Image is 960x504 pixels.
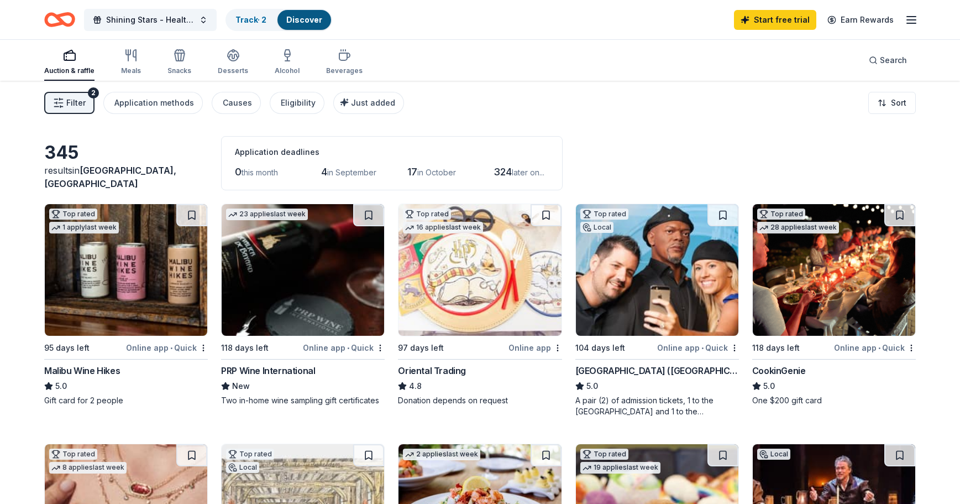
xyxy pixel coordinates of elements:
[226,462,259,473] div: Local
[891,96,906,110] span: Sort
[170,344,172,352] span: •
[226,209,308,220] div: 23 applies last week
[575,395,739,417] div: A pair (2) of admission tickets, 1 to the [GEOGRAPHIC_DATA] and 1 to the [GEOGRAPHIC_DATA]
[575,204,739,417] a: Image for Hollywood Wax Museum (Hollywood)Top ratedLocal104 days leftOnline app•Quick[GEOGRAPHIC_...
[821,10,900,30] a: Earn Rewards
[44,142,208,164] div: 345
[121,44,141,81] button: Meals
[403,209,451,220] div: Top rated
[45,204,207,336] img: Image for Malibu Wine Hikes
[878,344,880,352] span: •
[860,49,916,71] button: Search
[44,341,90,355] div: 95 days left
[868,92,916,114] button: Sort
[221,364,315,377] div: PRP Wine International
[409,380,422,393] span: 4.8
[49,209,97,220] div: Top rated
[167,66,191,75] div: Snacks
[347,344,349,352] span: •
[221,395,385,406] div: Two in-home wine sampling gift certificates
[235,166,242,178] span: 0
[580,209,628,220] div: Top rated
[218,44,248,81] button: Desserts
[242,168,278,177] span: this month
[752,341,800,355] div: 118 days left
[44,204,208,406] a: Image for Malibu Wine HikesTop rated1 applylast week95 days leftOnline app•QuickMalibu Wine Hikes...
[275,44,300,81] button: Alcohol
[44,92,95,114] button: Filter2
[126,341,208,355] div: Online app Quick
[121,66,141,75] div: Meals
[403,449,480,460] div: 2 applies last week
[398,364,466,377] div: Oriental Trading
[398,204,561,336] img: Image for Oriental Trading
[225,9,332,31] button: Track· 2Discover
[88,87,99,98] div: 2
[222,204,384,336] img: Image for PRP Wine International
[752,395,916,406] div: One $200 gift card
[270,92,324,114] button: Eligibility
[49,462,127,474] div: 8 applies last week
[351,98,395,107] span: Just added
[403,222,483,233] div: 16 applies last week
[508,341,562,355] div: Online app
[49,449,97,460] div: Top rated
[235,146,549,159] div: Application deadlines
[212,92,261,114] button: Causes
[753,204,915,336] img: Image for CookinGenie
[834,341,916,355] div: Online app Quick
[49,222,119,233] div: 1 apply last week
[44,66,95,75] div: Auction & raffle
[580,222,613,233] div: Local
[44,44,95,81] button: Auction & raffle
[757,449,790,460] div: Local
[880,54,907,67] span: Search
[223,96,252,110] div: Causes
[281,96,316,110] div: Eligibility
[232,380,250,393] span: New
[586,380,598,393] span: 5.0
[757,209,805,220] div: Top rated
[580,462,660,474] div: 19 applies last week
[44,165,176,189] span: in
[752,204,916,406] a: Image for CookinGenieTop rated28 applieslast week118 days leftOnline app•QuickCookinGenie5.0One $...
[321,166,327,178] span: 4
[44,7,75,33] a: Home
[494,166,512,178] span: 324
[66,96,86,110] span: Filter
[84,9,217,31] button: Shining Stars - Healthcare Employee Recognition
[44,364,120,377] div: Malibu Wine Hikes
[512,168,544,177] span: later on...
[398,341,444,355] div: 97 days left
[657,341,739,355] div: Online app Quick
[106,13,195,27] span: Shining Stars - Healthcare Employee Recognition
[218,66,248,75] div: Desserts
[167,44,191,81] button: Snacks
[734,10,816,30] a: Start free trial
[701,344,704,352] span: •
[575,341,625,355] div: 104 days left
[275,66,300,75] div: Alcohol
[221,204,385,406] a: Image for PRP Wine International23 applieslast week118 days leftOnline app•QuickPRP Wine Internat...
[235,15,266,24] a: Track· 2
[103,92,203,114] button: Application methods
[221,341,269,355] div: 118 days left
[114,96,194,110] div: Application methods
[752,364,806,377] div: CookinGenie
[417,168,456,177] span: in October
[44,165,176,189] span: [GEOGRAPHIC_DATA], [GEOGRAPHIC_DATA]
[286,15,322,24] a: Discover
[407,166,417,178] span: 17
[398,395,562,406] div: Donation depends on request
[303,341,385,355] div: Online app Quick
[576,204,738,336] img: Image for Hollywood Wax Museum (Hollywood)
[226,449,274,460] div: Top rated
[333,92,404,114] button: Just added
[326,66,363,75] div: Beverages
[327,168,376,177] span: in September
[580,449,628,460] div: Top rated
[55,380,67,393] span: 5.0
[398,204,562,406] a: Image for Oriental TradingTop rated16 applieslast week97 days leftOnline appOriental Trading4.8Do...
[326,44,363,81] button: Beverages
[763,380,775,393] span: 5.0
